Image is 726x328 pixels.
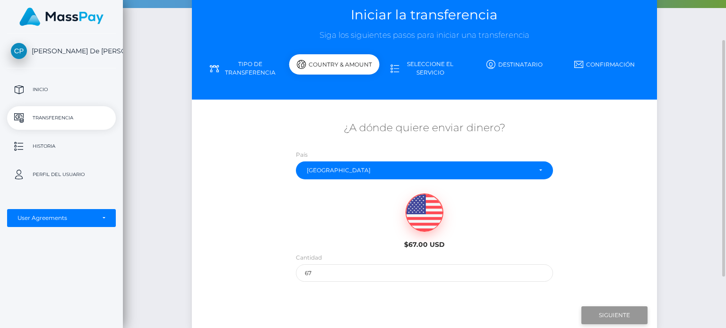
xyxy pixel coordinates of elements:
a: Historia [7,135,116,158]
label: País [296,151,308,159]
img: USD.png [406,194,443,232]
div: User Agreements [17,214,95,222]
a: Inicio [7,78,116,101]
img: MassPay [19,8,104,26]
p: Transferencia [11,111,112,125]
label: Cantidad [296,253,322,262]
h6: $67.00 USD [367,241,482,249]
p: Inicio [11,83,112,97]
input: Siguiente [581,306,648,324]
a: Seleccione el servicio [380,56,470,81]
h3: Siga los siguientes pasos para iniciar una transferencia [199,30,649,41]
a: Confirmación [560,56,650,73]
div: Country & Amount [289,54,380,75]
input: Importe a enviar en USD (Máximo: 67) [296,264,553,282]
a: Destinatario [469,56,560,73]
button: User Agreements [7,209,116,227]
h3: Iniciar la transferencia [199,6,649,24]
span: [PERSON_NAME] De [PERSON_NAME] [7,47,116,55]
button: Mexico [296,161,553,179]
a: Transferencia [7,106,116,130]
a: Perfil del usuario [7,163,116,186]
p: Perfil del usuario [11,168,112,182]
a: Tipo de transferencia [199,56,289,81]
h5: ¿A dónde quiere enviar dinero? [199,121,649,135]
div: [GEOGRAPHIC_DATA] [307,167,531,174]
p: Historia [11,139,112,153]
